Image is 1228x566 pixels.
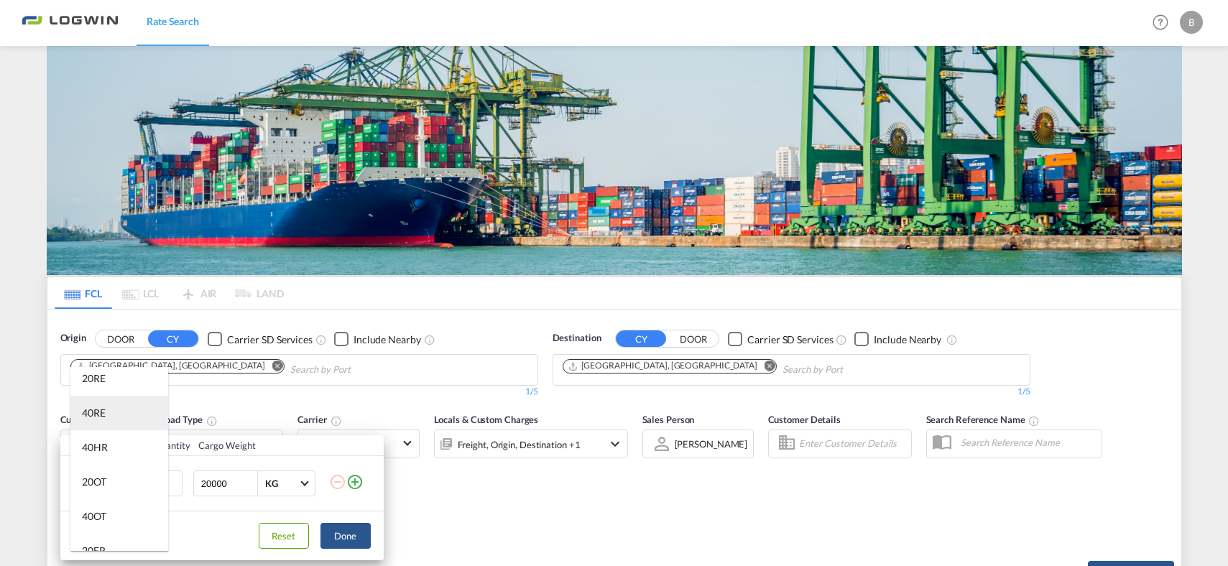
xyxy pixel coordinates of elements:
div: 40OT [82,509,106,524]
div: 40RE [82,406,106,420]
div: 20RE [82,371,106,386]
div: 40HR [82,440,108,455]
div: 20OT [82,475,106,489]
div: 20FR [82,544,106,558]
